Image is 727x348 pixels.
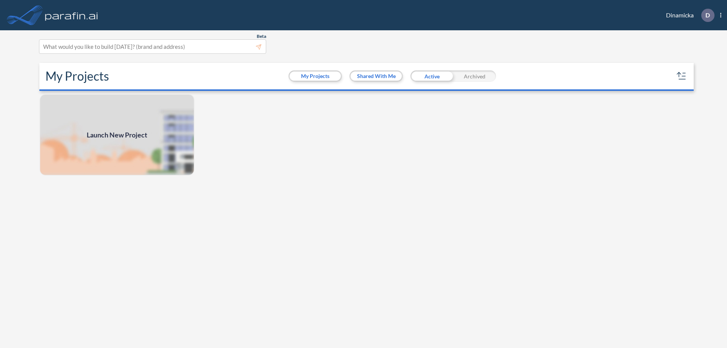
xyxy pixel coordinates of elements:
[45,69,109,83] h2: My Projects
[351,72,402,81] button: Shared With Me
[410,70,453,82] div: Active
[44,8,100,23] img: logo
[257,33,266,39] span: Beta
[705,12,710,19] p: D
[655,9,721,22] div: Dinamicka
[87,130,147,140] span: Launch New Project
[39,94,195,176] img: add
[39,94,195,176] a: Launch New Project
[453,70,496,82] div: Archived
[290,72,341,81] button: My Projects
[676,70,688,82] button: sort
